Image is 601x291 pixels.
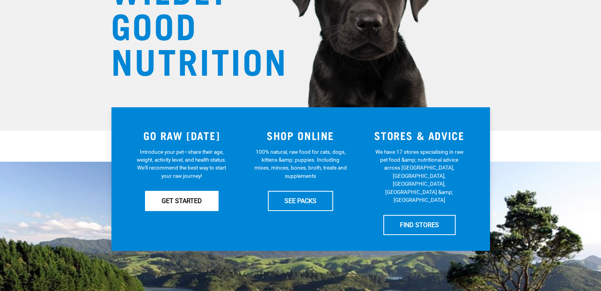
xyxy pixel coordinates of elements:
[135,148,228,180] p: Introduce your pet—share their age, weight, activity level, and health status. We'll recommend th...
[365,129,474,142] h3: STORES & ADVICE
[268,191,333,211] a: SEE PACKS
[373,148,466,204] p: We have 17 stores specialising in raw pet food &amp; nutritional advice across [GEOGRAPHIC_DATA],...
[383,215,456,235] a: FIND STORES
[127,129,237,142] h3: GO RAW [DATE]
[246,129,355,142] h3: SHOP ONLINE
[254,148,347,180] p: 100% natural, raw food for cats, dogs, kittens &amp; puppies. Including mixes, minces, bones, bro...
[145,191,219,211] a: GET STARTED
